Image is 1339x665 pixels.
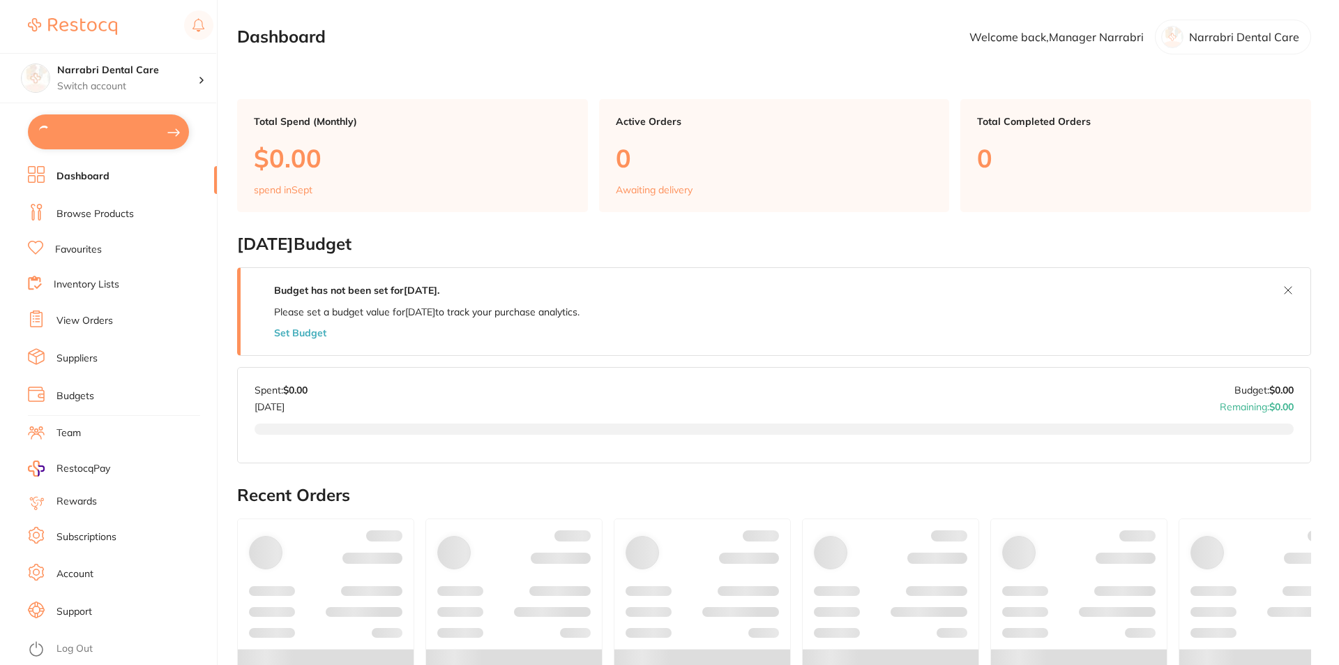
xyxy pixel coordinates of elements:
h2: Recent Orders [237,486,1311,505]
p: Spent: [255,384,308,396]
strong: $0.00 [1269,401,1294,413]
button: Set Budget [274,327,326,338]
p: $0.00 [254,144,571,172]
h2: Dashboard [237,27,326,47]
a: Dashboard [56,170,109,184]
img: Narrabri Dental Care [22,64,50,92]
a: RestocqPay [28,461,110,477]
p: Switch account [57,80,198,94]
img: RestocqPay [28,461,45,477]
a: Team [56,426,81,440]
a: Account [56,567,93,581]
p: Narrabri Dental Care [1189,31,1299,43]
p: Remaining: [1220,396,1294,412]
a: Log Out [56,642,93,656]
h4: Narrabri Dental Care [57,63,198,77]
p: 0 [977,144,1294,172]
a: Restocq Logo [28,10,117,43]
p: Please set a budget value for [DATE] to track your purchase analytics. [274,306,580,317]
strong: $0.00 [283,384,308,396]
p: [DATE] [255,396,308,412]
p: spend in Sept [254,184,312,195]
a: Inventory Lists [54,278,119,292]
p: Awaiting delivery [616,184,693,195]
p: Budget: [1234,384,1294,396]
a: Support [56,605,92,619]
p: Active Orders [616,116,933,127]
strong: Budget has not been set for [DATE] . [274,284,439,297]
a: Active Orders0Awaiting delivery [599,99,950,212]
p: Total Spend (Monthly) [254,116,571,127]
p: Total Completed Orders [977,116,1294,127]
a: Subscriptions [56,530,116,544]
button: Log Out [28,638,213,661]
a: Favourites [55,243,102,257]
a: View Orders [56,314,113,328]
p: 0 [616,144,933,172]
h2: [DATE] Budget [237,234,1311,254]
img: Restocq Logo [28,18,117,35]
a: Suppliers [56,352,98,366]
a: Total Spend (Monthly)$0.00spend inSept [237,99,588,212]
a: Browse Products [56,207,134,221]
a: Rewards [56,495,97,509]
p: Welcome back, Manager Narrabri [969,31,1144,43]
a: Total Completed Orders0 [960,99,1311,212]
span: RestocqPay [56,462,110,476]
strong: $0.00 [1269,384,1294,396]
a: Budgets [56,389,94,403]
